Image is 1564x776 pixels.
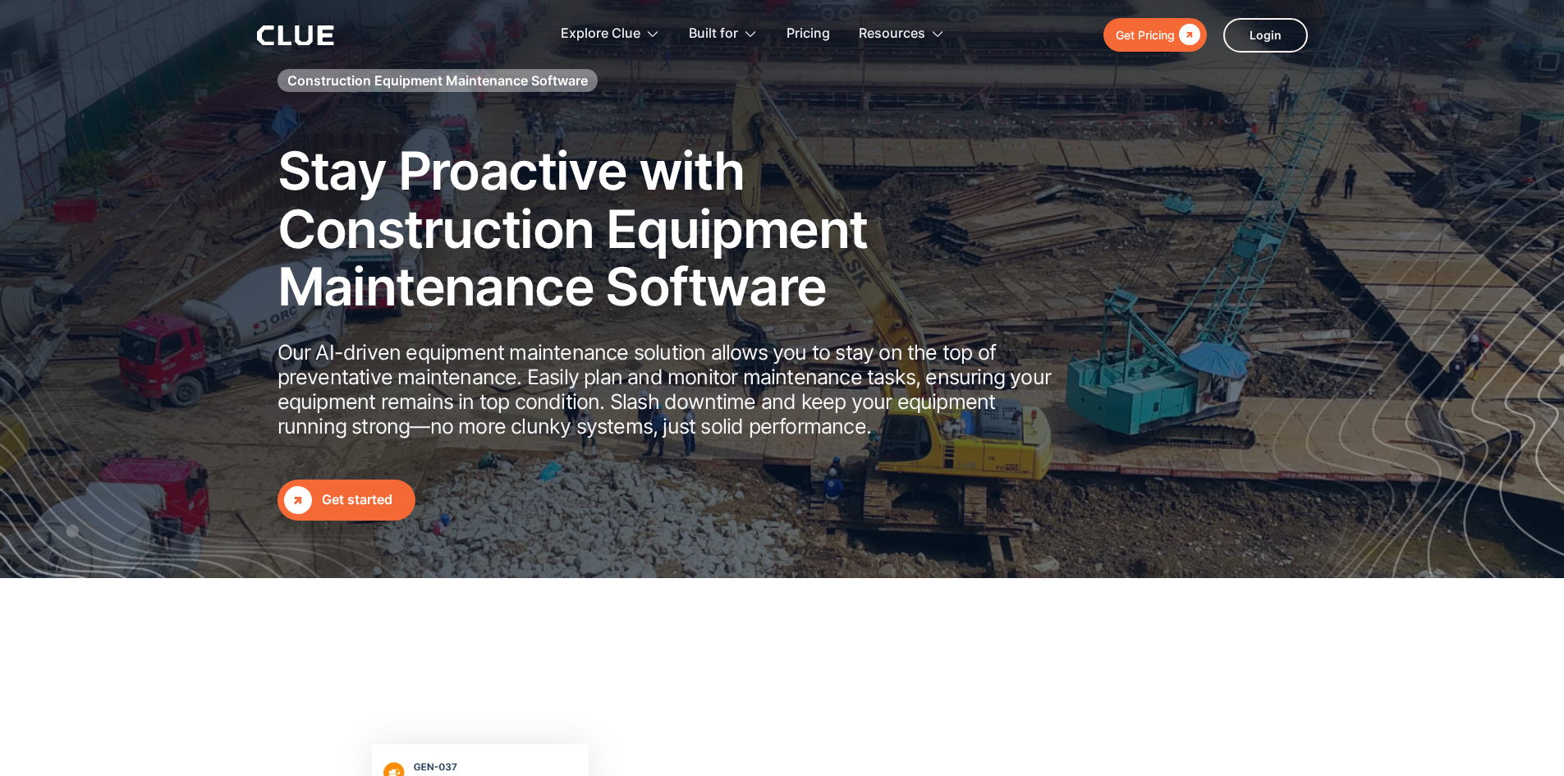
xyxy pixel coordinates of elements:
[859,8,925,60] div: Resources
[277,480,415,521] a: Get started
[561,8,660,60] div: Explore Clue
[277,340,1057,439] p: Our AI-driven equipment maintenance solution allows you to stay on the top of preventative mainte...
[689,8,738,60] div: Built for
[287,71,588,90] h1: Construction Equipment Maintenance Software
[1103,18,1207,52] a: Get Pricing
[1175,25,1200,45] div: 
[284,486,312,514] div: 
[859,8,945,60] div: Resources
[689,8,758,60] div: Built for
[1116,25,1175,45] div: Get Pricing
[1223,18,1308,53] a: Login
[787,8,830,60] a: Pricing
[561,8,640,60] div: Explore Clue
[1201,91,1564,578] img: Construction fleet management software
[277,142,1057,315] h2: Stay Proactive with Construction Equipment Maintenance Software
[322,489,409,510] div: Get started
